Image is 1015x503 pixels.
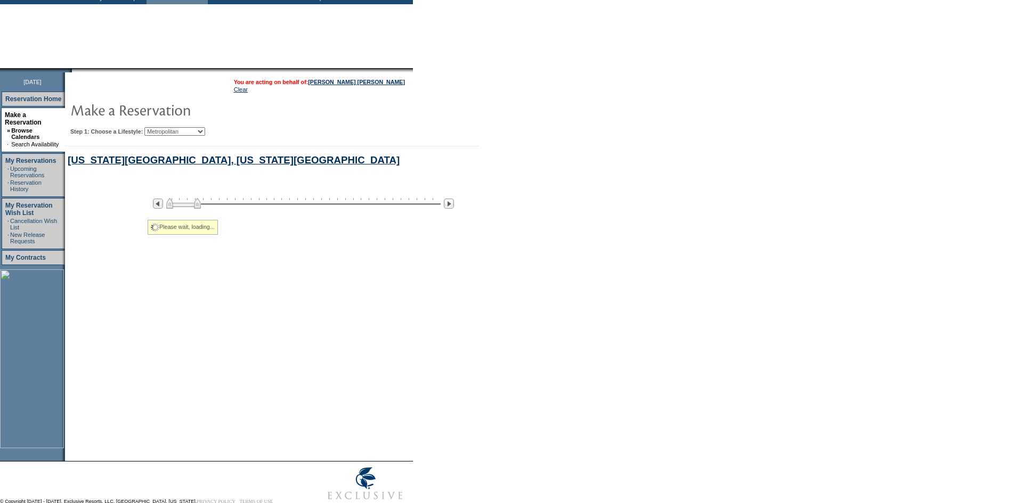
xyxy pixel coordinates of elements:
b: » [7,127,10,134]
img: Previous [153,199,163,209]
a: New Release Requests [10,232,45,244]
td: · [7,179,9,192]
img: spinner2.gif [151,223,159,232]
a: Cancellation Wish List [10,218,57,230]
td: · [7,232,9,244]
span: [DATE] [23,79,42,85]
td: · [7,218,9,230]
b: Step 1: Choose a Lifestyle: [70,128,143,135]
a: [PERSON_NAME] [PERSON_NAME] [308,79,405,85]
img: blank.gif [72,68,73,72]
a: Upcoming Reservations [10,166,44,178]
td: · [7,166,9,178]
a: Reservation Home [5,95,61,103]
img: pgTtlMakeReservation.gif [70,99,283,120]
a: My Contracts [5,254,46,261]
a: Search Availability [11,141,59,147]
a: Make a Reservation [5,111,42,126]
a: Reservation History [10,179,42,192]
span: You are acting on behalf of: [234,79,405,85]
a: [US_STATE][GEOGRAPHIC_DATA], [US_STATE][GEOGRAPHIC_DATA] [68,154,400,166]
a: My Reservations [5,157,56,164]
a: My Reservation Wish List [5,202,53,217]
img: promoShadowLeftCorner.gif [68,68,72,72]
img: Next [444,199,454,209]
a: Browse Calendars [11,127,39,140]
td: · [7,141,10,147]
div: Please wait, loading... [148,220,218,235]
a: Clear [234,86,248,93]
